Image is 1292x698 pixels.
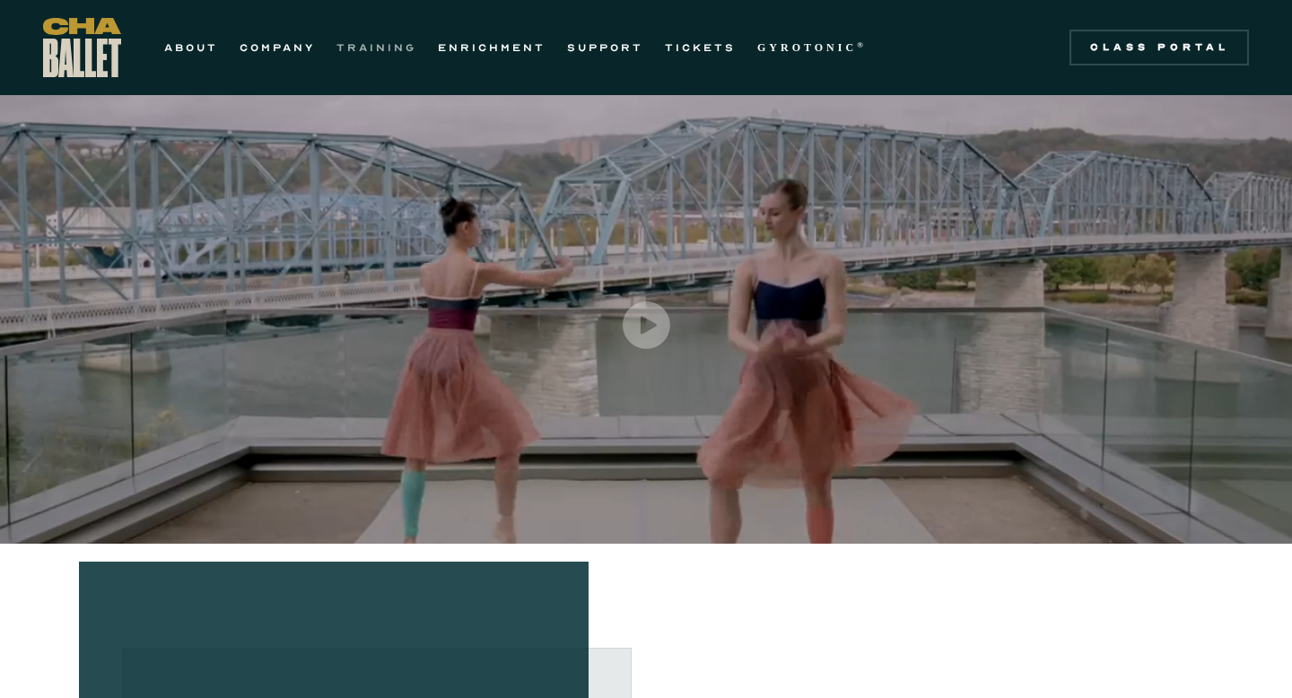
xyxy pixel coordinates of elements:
a: Class Portal [1069,30,1249,65]
a: SUPPORT [567,37,643,58]
a: GYROTONIC® [757,37,867,58]
a: home [43,18,121,77]
a: ENRICHMENT [438,37,546,58]
a: TRAINING [336,37,416,58]
strong: GYROTONIC [757,41,857,54]
sup: ® [857,40,867,49]
a: COMPANY [240,37,315,58]
a: ABOUT [164,37,218,58]
a: TICKETS [665,37,736,58]
div: Class Portal [1080,40,1238,55]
